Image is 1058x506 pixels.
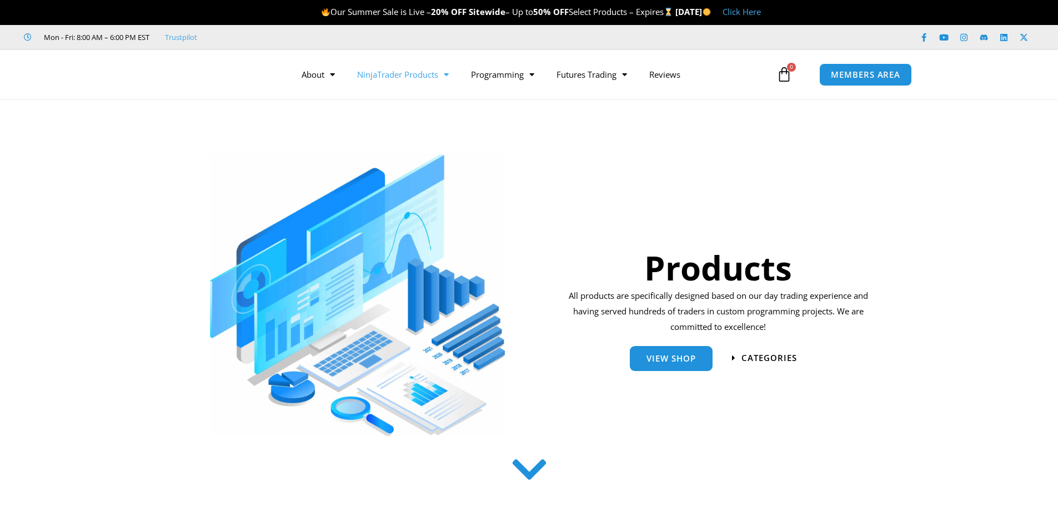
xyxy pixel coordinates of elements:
strong: Sitewide [469,6,505,17]
span: 0 [787,63,796,72]
a: MEMBERS AREA [819,63,912,86]
a: 0 [760,58,809,91]
strong: [DATE] [675,6,711,17]
span: View Shop [646,354,696,363]
a: Click Here [723,6,761,17]
img: 🌞 [703,8,711,16]
nav: Menu [290,62,774,87]
img: 🔥 [322,8,330,16]
a: Futures Trading [545,62,638,87]
a: NinjaTrader Products [346,62,460,87]
a: Reviews [638,62,691,87]
h1: Products [565,244,872,291]
a: About [290,62,346,87]
a: Programming [460,62,545,87]
a: View Shop [630,346,713,371]
span: Our Summer Sale is Live – – Up to Select Products – Expires [321,6,675,17]
img: ProductsSection scaled | Affordable Indicators – NinjaTrader [210,154,505,436]
img: LogoAI | Affordable Indicators – NinjaTrader [131,54,250,94]
strong: 20% OFF [431,6,467,17]
a: categories [732,354,797,362]
img: ⌛ [664,8,673,16]
strong: 50% OFF [533,6,569,17]
span: MEMBERS AREA [831,71,900,79]
p: All products are specifically designed based on our day trading experience and having served hund... [565,288,872,335]
a: Trustpilot [165,31,197,44]
span: Mon - Fri: 8:00 AM – 6:00 PM EST [41,31,149,44]
span: categories [741,354,797,362]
